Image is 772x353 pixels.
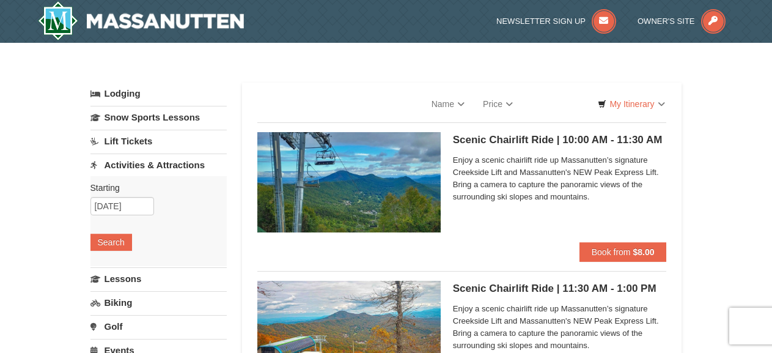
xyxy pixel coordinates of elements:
span: Owner's Site [638,17,695,26]
a: Name [422,92,474,116]
a: Newsletter Sign Up [496,17,616,26]
a: Price [474,92,522,116]
span: Enjoy a scenic chairlift ride up Massanutten’s signature Creekside Lift and Massanutten's NEW Pea... [453,154,667,203]
a: Snow Sports Lessons [90,106,227,128]
span: Book from [592,247,631,257]
label: Starting [90,182,218,194]
button: Book from $8.00 [579,242,667,262]
button: Search [90,234,132,251]
a: Golf [90,315,227,338]
span: Enjoy a scenic chairlift ride up Massanutten’s signature Creekside Lift and Massanutten's NEW Pea... [453,303,667,352]
h5: Scenic Chairlift Ride | 10:00 AM - 11:30 AM [453,134,667,146]
a: Activities & Attractions [90,154,227,176]
img: Massanutten Resort Logo [38,1,244,40]
a: Owner's Site [638,17,726,26]
a: Massanutten Resort [38,1,244,40]
img: 24896431-1-a2e2611b.jpg [257,132,441,232]
a: Lodging [90,83,227,105]
span: Newsletter Sign Up [496,17,586,26]
a: Biking [90,291,227,314]
a: My Itinerary [590,95,672,113]
h5: Scenic Chairlift Ride | 11:30 AM - 1:00 PM [453,283,667,295]
a: Lift Tickets [90,130,227,152]
strong: $8.00 [633,247,654,257]
a: Lessons [90,267,227,290]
